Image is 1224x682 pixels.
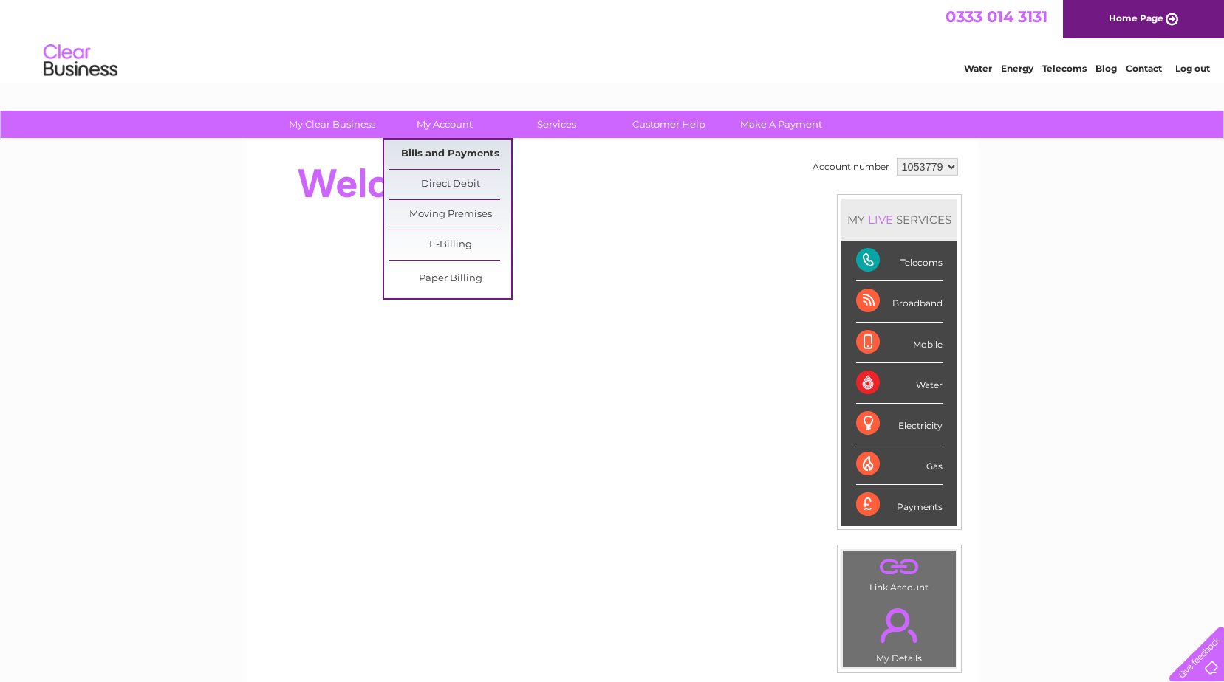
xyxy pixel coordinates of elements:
[496,111,618,138] a: Services
[1001,63,1033,74] a: Energy
[271,111,393,138] a: My Clear Business
[842,596,957,668] td: My Details
[43,38,118,83] img: logo.png
[842,550,957,596] td: Link Account
[264,8,962,72] div: Clear Business is a trading name of Verastar Limited (registered in [GEOGRAPHIC_DATA] No. 3667643...
[856,241,943,281] div: Telecoms
[389,264,511,294] a: Paper Billing
[856,281,943,322] div: Broadband
[865,213,896,227] div: LIVE
[389,139,511,169] a: Bills and Payments
[1095,63,1117,74] a: Blog
[856,363,943,404] div: Water
[847,599,952,651] a: .
[389,170,511,199] a: Direct Debit
[720,111,842,138] a: Make A Payment
[389,200,511,230] a: Moving Premises
[856,404,943,444] div: Electricity
[608,111,730,138] a: Customer Help
[856,323,943,363] div: Mobile
[964,63,992,74] a: Water
[383,111,505,138] a: My Account
[856,485,943,525] div: Payments
[809,154,893,179] td: Account number
[389,230,511,260] a: E-Billing
[946,7,1047,26] a: 0333 014 3131
[1175,63,1210,74] a: Log out
[1042,63,1087,74] a: Telecoms
[841,199,957,241] div: MY SERVICES
[847,554,952,580] a: .
[1126,63,1162,74] a: Contact
[856,444,943,485] div: Gas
